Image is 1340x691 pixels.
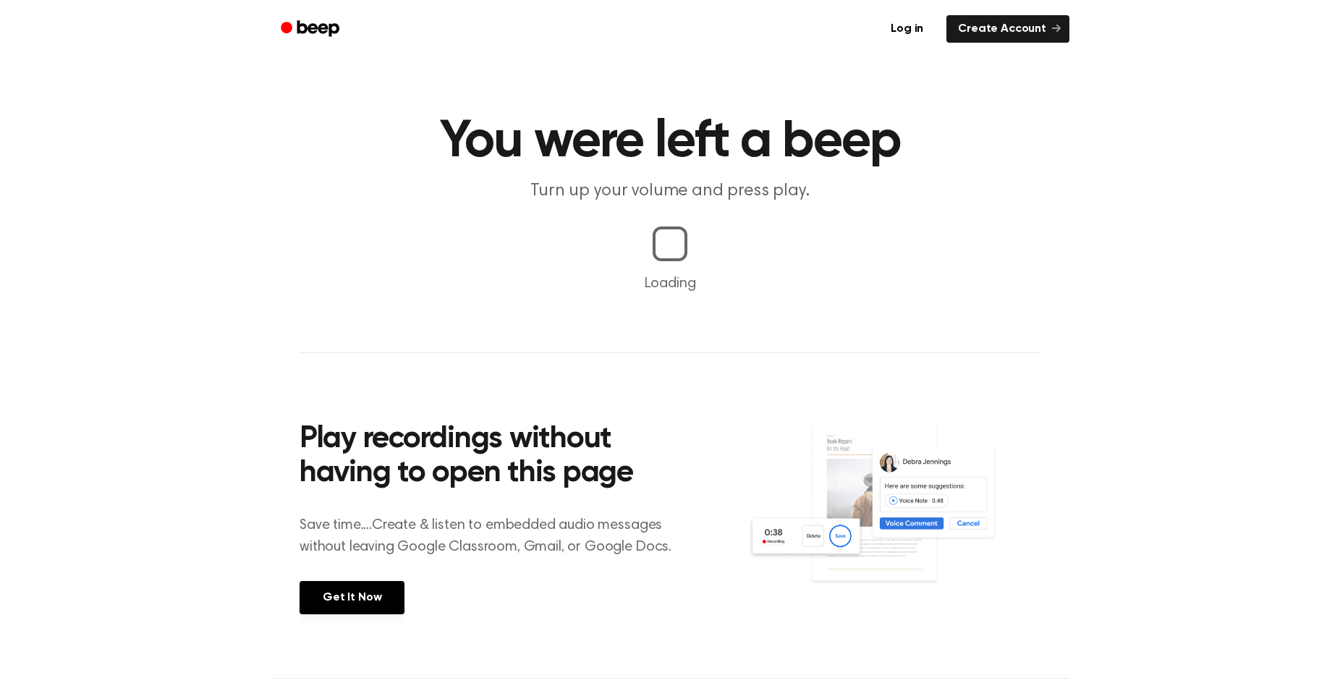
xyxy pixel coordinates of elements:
[876,12,938,46] a: Log in
[300,423,690,491] h2: Play recordings without having to open this page
[747,418,1040,613] img: Voice Comments on Docs and Recording Widget
[17,273,1323,294] p: Loading
[946,15,1069,43] a: Create Account
[271,15,352,43] a: Beep
[300,514,690,558] p: Save time....Create & listen to embedded audio messages without leaving Google Classroom, Gmail, ...
[392,179,948,203] p: Turn up your volume and press play.
[300,581,404,614] a: Get It Now
[300,116,1040,168] h1: You were left a beep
